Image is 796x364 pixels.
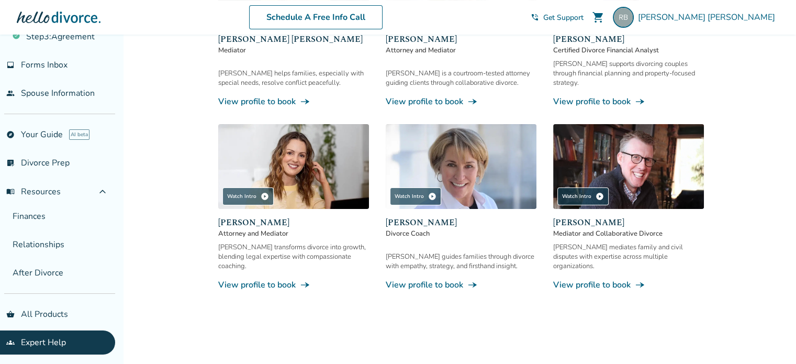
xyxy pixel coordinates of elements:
[386,96,536,107] a: View profile to bookline_end_arrow_notch
[300,96,310,107] span: line_end_arrow_notch
[6,89,15,97] span: people
[531,13,584,23] a: phone_in_talkGet Support
[553,229,704,238] span: Mediator and Collaborative Divorce
[300,280,310,290] span: line_end_arrow_notch
[386,279,536,291] a: View profile to bookline_end_arrow_notch
[467,280,478,290] span: line_end_arrow_notch
[96,185,109,198] span: expand_less
[386,252,536,271] div: [PERSON_NAME] guides families through divorce with empathy, strategy, and firsthand insight.
[249,5,383,29] a: Schedule A Free Info Call
[613,7,634,28] img: ritesh.banerjee@gmail.com
[218,46,369,55] span: Mediator
[467,96,478,107] span: line_end_arrow_notch
[553,216,704,229] span: [PERSON_NAME]
[218,69,369,87] div: [PERSON_NAME] helps families, especially with special needs, resolve conflict peacefully.
[553,279,704,291] a: View profile to bookline_end_arrow_notch
[218,124,369,209] img: Kara Francis
[69,129,89,140] span: AI beta
[6,187,15,196] span: menu_book
[428,192,436,201] span: play_circle
[531,13,539,21] span: phone_in_talk
[386,216,536,229] span: [PERSON_NAME]
[386,229,536,238] span: Divorce Coach
[635,280,645,290] span: line_end_arrow_notch
[553,46,704,55] span: Certified Divorce Financial Analyst
[386,69,536,87] div: [PERSON_NAME] is a courtroom-tested attorney guiding clients through collaborative divorce.
[218,96,369,107] a: View profile to bookline_end_arrow_notch
[218,279,369,291] a: View profile to bookline_end_arrow_notch
[6,130,15,139] span: explore
[21,59,68,71] span: Forms Inbox
[638,12,779,23] span: [PERSON_NAME] [PERSON_NAME]
[596,192,604,201] span: play_circle
[557,187,609,205] div: Watch Intro
[386,33,536,46] span: [PERSON_NAME]
[6,186,61,197] span: Resources
[386,124,536,209] img: Kim Goodman
[543,13,584,23] span: Get Support
[744,314,796,364] iframe: Chat Widget
[222,187,274,205] div: Watch Intro
[390,187,441,205] div: Watch Intro
[553,33,704,46] span: [PERSON_NAME]
[553,124,704,209] img: Matthew Carroll
[6,61,15,69] span: inbox
[6,159,15,167] span: list_alt_check
[218,242,369,271] div: [PERSON_NAME] transforms divorce into growth, blending legal expertise with compassionate coaching.
[218,229,369,238] span: Attorney and Mediator
[6,310,15,318] span: shopping_basket
[261,192,269,201] span: play_circle
[635,96,645,107] span: line_end_arrow_notch
[553,59,704,87] div: [PERSON_NAME] supports divorcing couples through financial planning and property-focused strategy.
[553,242,704,271] div: [PERSON_NAME] mediates family and civil disputes with expertise across multiple organizations.
[553,96,704,107] a: View profile to bookline_end_arrow_notch
[218,33,369,46] span: [PERSON_NAME] [PERSON_NAME]
[218,216,369,229] span: [PERSON_NAME]
[6,338,15,347] span: groups
[592,11,604,24] span: shopping_cart
[386,46,536,55] span: Attorney and Mediator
